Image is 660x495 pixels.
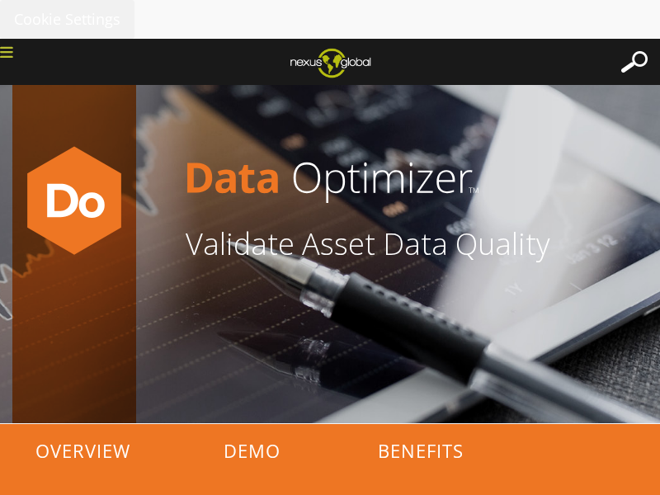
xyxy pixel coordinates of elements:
[169,424,334,478] p: DEMO
[186,229,648,259] h1: Validate Asset Data Quality
[338,424,503,478] p: BENEFITS
[186,126,648,229] img: DataOpthorizontal-no-icon
[277,43,384,82] img: ng_logo_web
[16,143,132,258] img: Data-optimizer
